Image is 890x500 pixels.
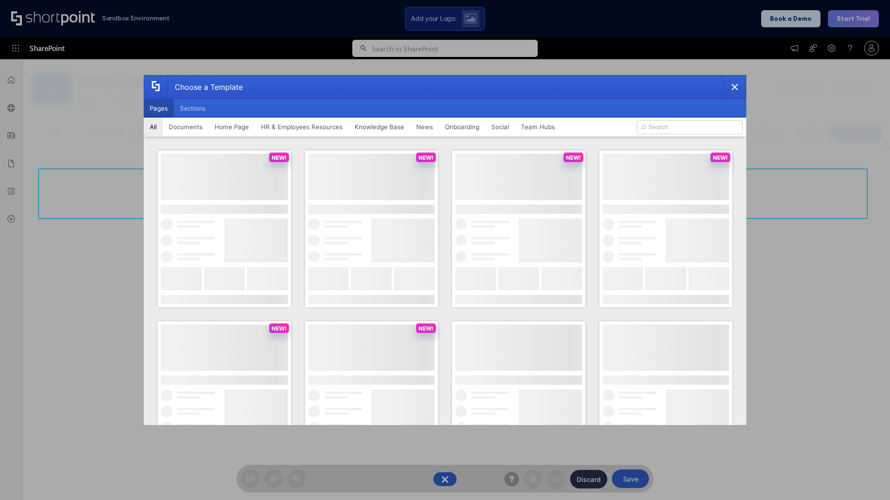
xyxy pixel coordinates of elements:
[167,75,243,99] div: Choose a Template
[485,118,515,136] button: Social
[566,154,581,161] p: NEW!
[419,154,433,161] p: NEW!
[255,118,349,136] button: HR & Employees Resources
[637,120,743,134] input: Search
[713,154,728,161] p: NEW!
[144,99,174,118] button: Pages
[272,154,286,161] p: NEW!
[174,99,211,118] button: Sections
[723,393,890,500] iframe: Chat Widget
[349,118,410,136] button: Knowledge Base
[515,118,561,136] button: Team Hubs
[439,118,485,136] button: Onboarding
[410,118,439,136] button: News
[272,325,286,332] p: NEW!
[209,118,255,136] button: Home Page
[163,118,209,136] button: Documents
[144,75,746,425] div: template selector
[144,118,163,136] button: All
[419,325,433,332] p: NEW!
